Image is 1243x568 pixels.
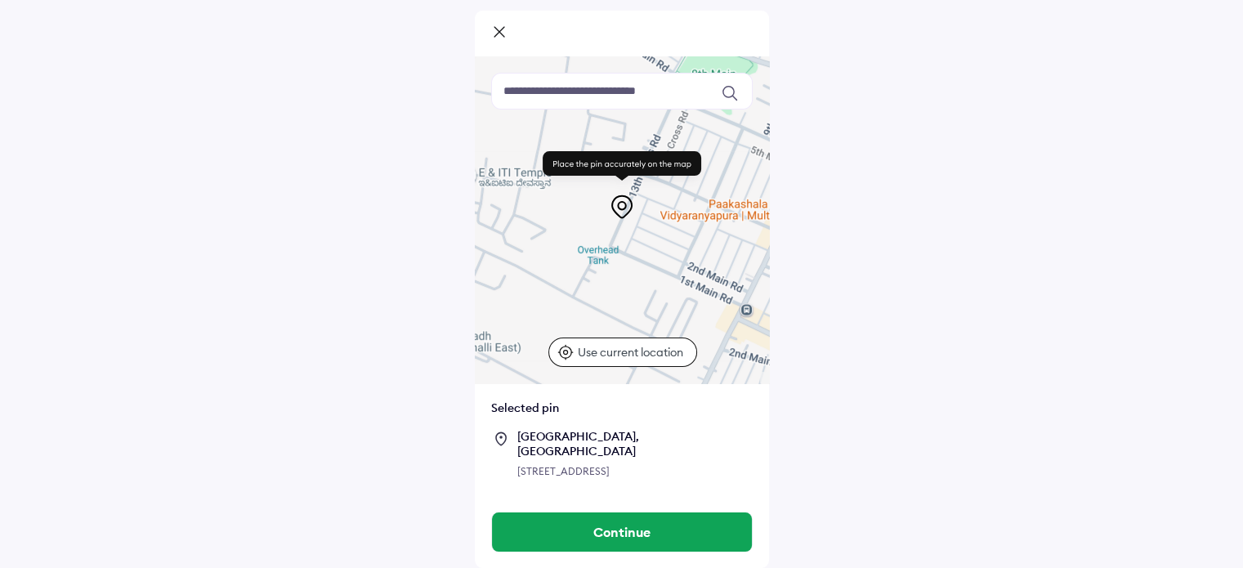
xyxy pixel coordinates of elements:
[479,362,533,383] a: Open this area in Google Maps (opens a new window)
[517,429,753,458] div: [GEOGRAPHIC_DATA], [GEOGRAPHIC_DATA]
[492,512,752,552] button: Continue
[578,344,687,360] p: Use current location
[517,463,753,480] div: [STREET_ADDRESS]
[491,400,753,416] div: Selected pin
